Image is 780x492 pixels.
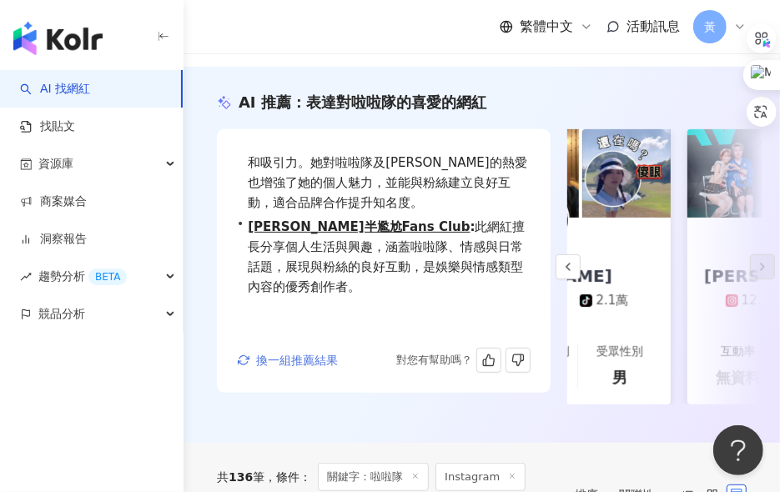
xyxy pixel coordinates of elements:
[237,113,531,213] div: •
[256,354,338,367] span: 換一組推薦結果
[596,292,628,309] div: 2.1萬
[582,129,671,218] img: post-image
[20,118,75,135] a: 找貼文
[38,258,127,295] span: 趨勢分析
[264,470,311,484] span: 條件 ：
[20,193,87,210] a: 商案媒合
[38,295,85,333] span: 競品分析
[713,425,763,475] iframe: Help Scout Beacon - Open
[520,18,573,36] span: 繁體中文
[38,145,73,183] span: 資源庫
[306,93,486,111] span: 表達對啦啦隊的喜愛的網紅
[248,219,470,234] a: [PERSON_NAME]半尷尬Fans Club
[721,344,756,360] div: 互動率
[217,470,264,484] div: 共 筆
[248,217,531,297] span: 此網紅擅長分享個人生活與興趣，涵蓋啦啦隊、情感與日常話題，展現與粉絲的良好互動，是娛樂與情感類型內容的優秀創作者。
[20,271,32,283] span: rise
[20,81,90,98] a: searchAI 找網紅
[471,219,476,234] span: :
[339,348,531,373] div: 對您有幫助嗎？
[435,463,526,491] span: Instagram
[239,92,486,113] div: AI 推薦 ：
[704,18,716,36] span: 黃
[612,367,627,388] div: 男
[20,231,87,248] a: 洞察報告
[716,367,761,388] div: 無資料
[248,113,531,213] span: 此網紅在運動、旅遊及日常話題的內容表現上非常突出，展現了多樣化的興趣和吸引力。她對啦啦隊及[PERSON_NAME]的熱愛也增強了她的個人魅力，並能與粉絲建立良好互動，適合品牌合作提升知名度。
[627,18,680,34] span: 活動訊息
[596,344,643,360] div: 受眾性別
[237,217,531,297] div: •
[88,269,127,285] div: BETA
[13,22,103,55] img: logo
[687,129,776,218] img: post-image
[229,470,253,484] span: 136
[237,348,339,373] button: 換一組推薦結果
[318,463,429,491] span: 關鍵字：啦啦隊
